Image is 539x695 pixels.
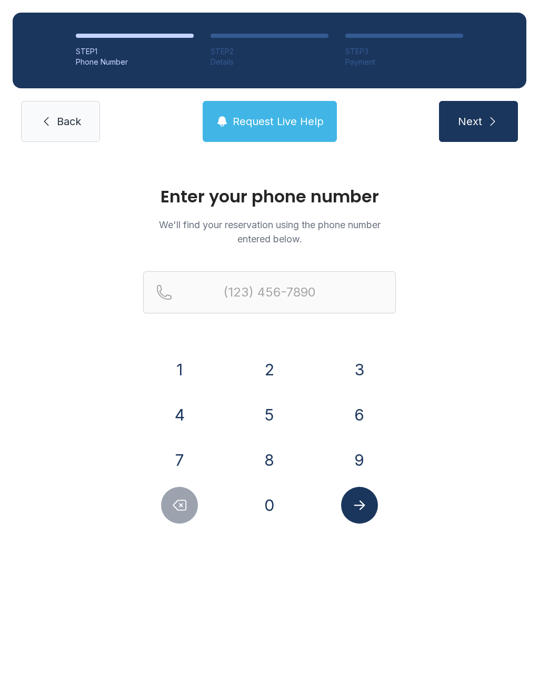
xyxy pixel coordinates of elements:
[143,188,396,205] h1: Enter your phone number
[76,46,194,57] div: STEP 1
[345,57,463,67] div: Payment
[251,396,288,433] button: 5
[251,442,288,478] button: 8
[143,218,396,246] p: We'll find your reservation using the phone number entered below.
[161,487,198,524] button: Delete number
[345,46,463,57] div: STEP 3
[211,57,328,67] div: Details
[341,442,378,478] button: 9
[57,114,81,129] span: Back
[233,114,324,129] span: Request Live Help
[161,396,198,433] button: 4
[341,351,378,388] button: 3
[251,487,288,524] button: 0
[341,487,378,524] button: Submit lookup form
[251,351,288,388] button: 2
[458,114,482,129] span: Next
[161,442,198,478] button: 7
[211,46,328,57] div: STEP 2
[76,57,194,67] div: Phone Number
[143,271,396,313] input: Reservation phone number
[341,396,378,433] button: 6
[161,351,198,388] button: 1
